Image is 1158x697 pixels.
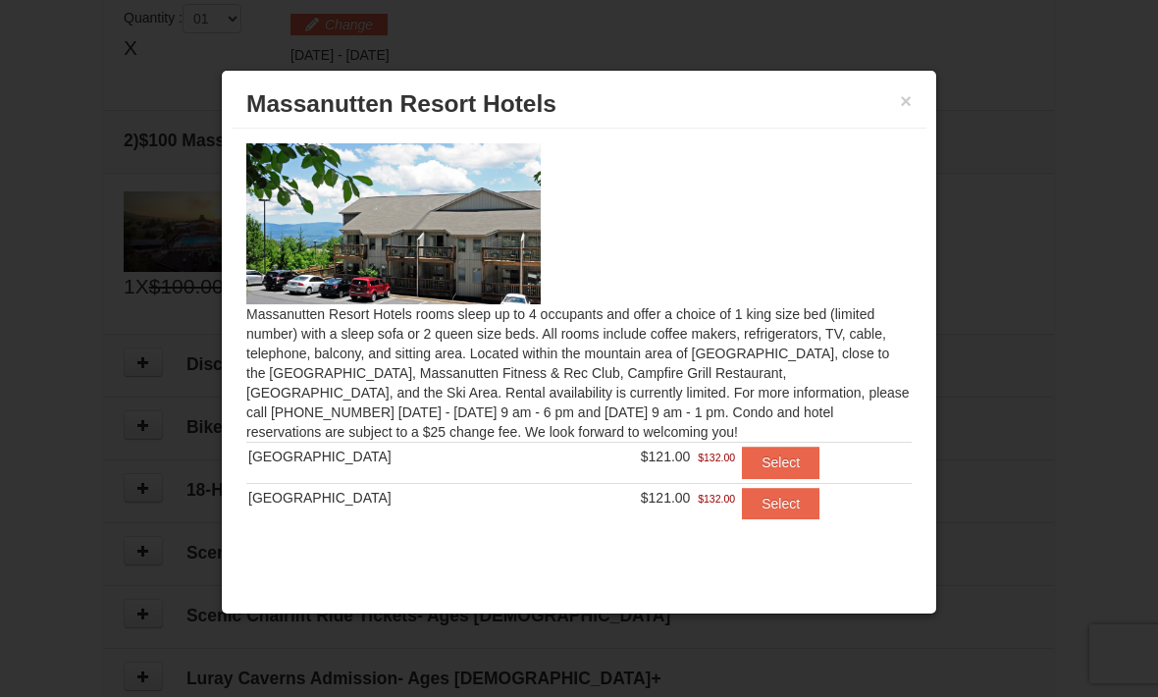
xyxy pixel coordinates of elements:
[641,449,691,464] span: $121.00
[246,90,556,117] span: Massanutten Resort Hotels
[248,488,538,508] div: [GEOGRAPHIC_DATA]
[742,488,819,519] button: Select
[742,447,819,478] button: Select
[246,143,541,304] img: 19219026-1-e3b4ac8e.jpg
[232,129,926,550] div: Massanutten Resort Hotels rooms sleep up to 4 occupants and offer a choice of 1 king size bed (li...
[641,490,691,506] span: $121.00
[698,489,735,509] span: $132.00
[900,91,912,111] button: ×
[698,448,735,467] span: $132.00
[248,447,538,466] div: [GEOGRAPHIC_DATA]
